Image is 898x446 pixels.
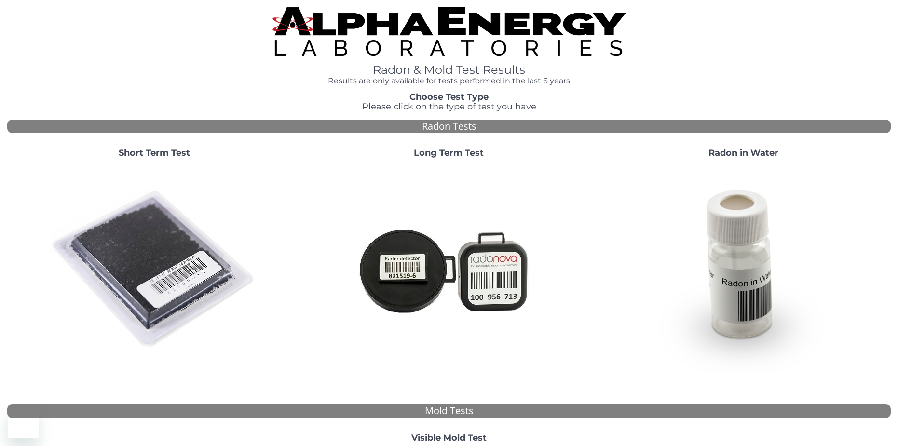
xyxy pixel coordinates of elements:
strong: Short Term Test [119,148,190,158]
strong: Long Term Test [414,148,484,158]
img: Radtrak2vsRadtrak3.jpg [345,166,553,373]
img: TightCrop.jpg [272,7,626,56]
strong: Radon in Water [708,148,778,158]
strong: Choose Test Type [409,92,489,102]
img: RadoninWater.jpg [640,166,847,373]
h1: Radon & Mold Test Results [272,64,626,76]
span: Please click on the type of test you have [362,101,536,112]
strong: Visible Mold Test [411,432,487,443]
div: Radon Tests [7,120,891,134]
iframe: Button to launch messaging window [8,407,39,438]
img: ShortTerm.jpg [51,166,258,373]
h4: Results are only available for tests performed in the last 6 years [272,77,626,85]
div: Mold Tests [7,404,891,418]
